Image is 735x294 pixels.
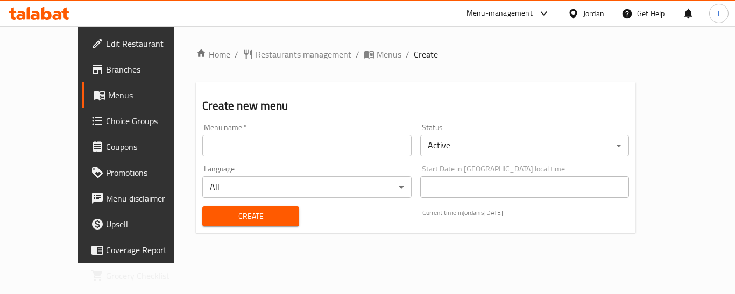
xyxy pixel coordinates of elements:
span: I [718,8,719,19]
span: Menus [377,48,401,61]
li: / [406,48,409,61]
div: All [202,176,411,198]
span: Branches [106,63,192,76]
div: Active [420,135,629,156]
p: Current time in Jordan is [DATE] [422,208,629,218]
li: / [356,48,359,61]
a: Branches [82,56,201,82]
span: Menus [108,89,192,102]
a: Coupons [82,134,201,160]
div: Menu-management [467,7,533,20]
span: Upsell [106,218,192,231]
span: Grocery Checklist [106,269,192,282]
a: Coverage Report [82,237,201,263]
span: Edit Restaurant [106,37,192,50]
span: Coupons [106,140,192,153]
a: Menu disclaimer [82,185,201,211]
a: Promotions [82,160,201,185]
span: Restaurants management [256,48,351,61]
span: Create [211,210,291,223]
a: Home [196,48,230,61]
div: Jordan [583,8,604,19]
a: Menus [82,82,201,108]
span: Coverage Report [106,243,192,256]
a: Edit Restaurant [82,31,201,56]
span: Choice Groups [106,114,192,127]
a: Grocery Checklist [82,263,201,289]
button: Create [202,206,299,226]
span: Menu disclaimer [106,192,192,205]
li: / [235,48,238,61]
h2: Create new menu [202,98,629,114]
nav: breadcrumb [196,48,635,61]
input: Please enter Menu name [202,135,411,156]
a: Upsell [82,211,201,237]
span: Promotions [106,166,192,179]
a: Menus [364,48,401,61]
a: Restaurants management [243,48,351,61]
a: Choice Groups [82,108,201,134]
span: Create [414,48,438,61]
